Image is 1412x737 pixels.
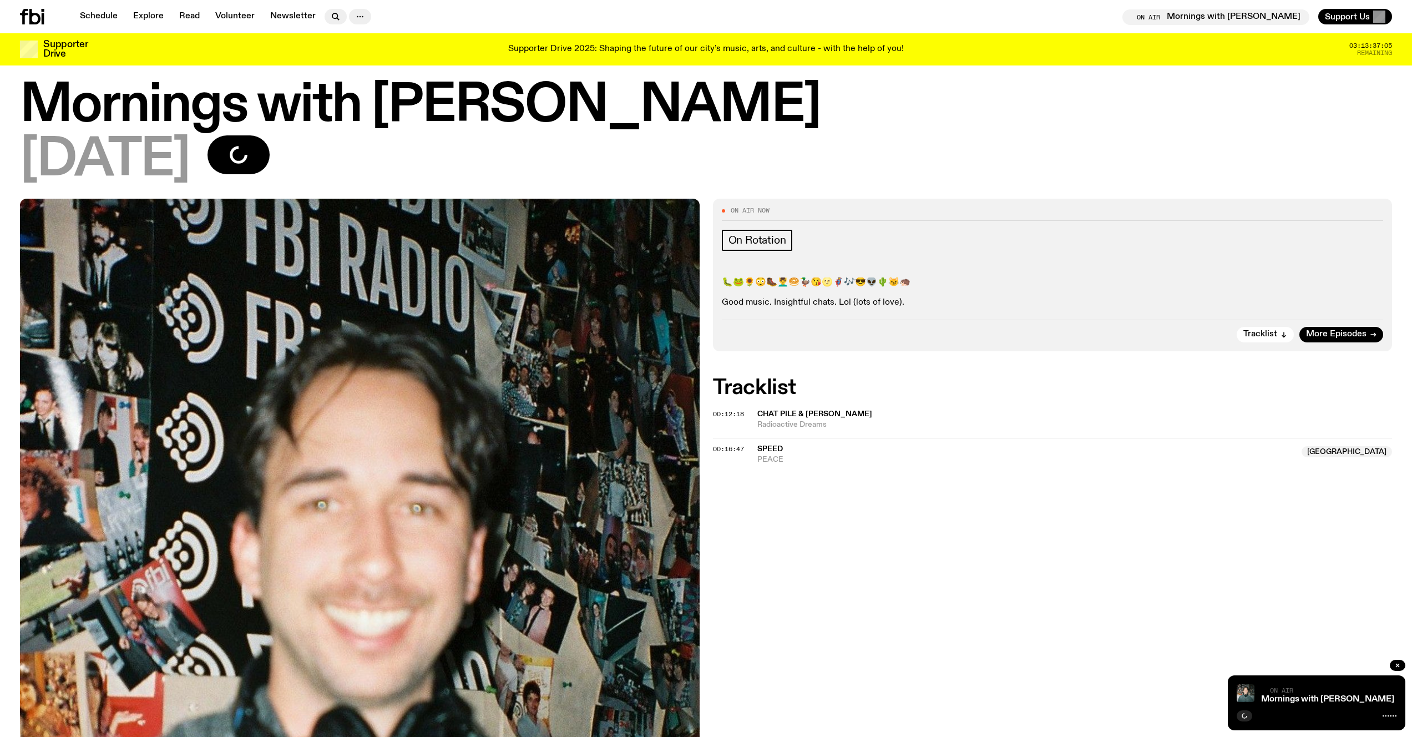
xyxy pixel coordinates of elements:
span: On Air [1270,686,1293,694]
a: Read [173,9,206,24]
span: Tracklist [1243,330,1277,339]
h1: Mornings with [PERSON_NAME] [20,81,1392,131]
span: 00:12:18 [713,410,744,418]
a: Mornings with [PERSON_NAME] [1261,695,1394,704]
span: More Episodes [1306,330,1367,339]
a: Newsletter [264,9,322,24]
span: Radioactive Dreams [757,420,1393,430]
span: On Rotation [728,234,786,246]
span: [GEOGRAPHIC_DATA] [1302,446,1392,457]
h3: Supporter Drive [43,40,88,59]
button: Tracklist [1237,327,1294,342]
span: PEACE [757,455,1295,465]
img: Radio presenter Ben Hansen sits in front of a wall of photos and an fbi radio sign. Film photo. B... [1237,684,1254,702]
button: Support Us [1318,9,1392,24]
a: Volunteer [209,9,261,24]
a: On Rotation [722,230,793,251]
h2: Tracklist [713,378,1393,398]
p: Supporter Drive 2025: Shaping the future of our city’s music, arts, and culture - with the help o... [508,44,904,54]
span: Remaining [1357,50,1392,56]
span: SPEED [757,445,783,453]
span: 03:13:37:05 [1349,43,1392,49]
a: Explore [126,9,170,24]
span: 00:16:47 [713,445,744,453]
button: On AirMornings with [PERSON_NAME] [1122,9,1309,25]
span: On Air Now [731,208,770,214]
a: Schedule [73,9,124,24]
p: 🐛🐸🌻😳🥾💆‍♂️🥯🦆😘🌝🦸🎶😎👽🌵😼🦔 [722,277,1384,288]
a: More Episodes [1299,327,1383,342]
p: Good music. Insightful chats. Lol (lots of love). [722,297,1384,308]
span: Chat Pile & [PERSON_NAME] [757,410,872,418]
span: Support Us [1325,12,1370,22]
span: [DATE] [20,135,190,185]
